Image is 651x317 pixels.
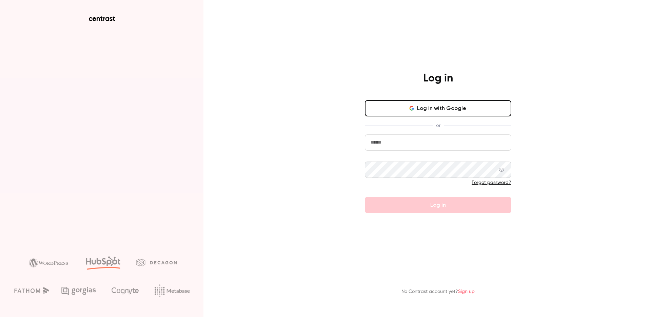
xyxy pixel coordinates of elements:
[365,100,511,116] button: Log in with Google
[136,259,177,266] img: decagon
[423,72,453,85] h4: Log in
[401,288,475,295] p: No Contrast account yet?
[472,180,511,185] a: Forgot password?
[433,122,444,129] span: or
[458,289,475,294] a: Sign up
